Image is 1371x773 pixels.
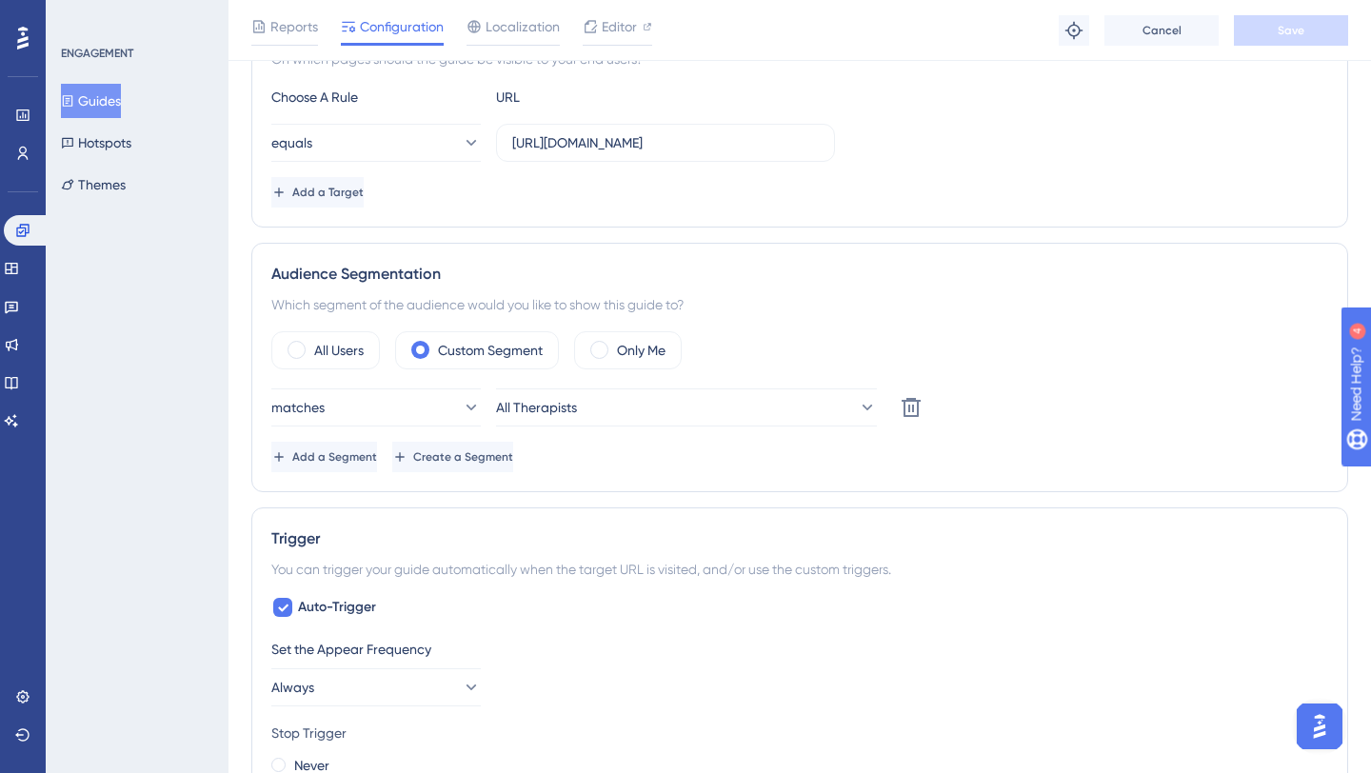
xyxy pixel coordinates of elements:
[617,339,666,362] label: Only Me
[271,558,1328,581] div: You can trigger your guide automatically when the target URL is visited, and/or use the custom tr...
[1291,698,1348,755] iframe: UserGuiding AI Assistant Launcher
[292,185,364,200] span: Add a Target
[271,131,312,154] span: equals
[271,442,377,472] button: Add a Segment
[271,388,481,426] button: matches
[61,126,131,160] button: Hotspots
[61,84,121,118] button: Guides
[413,449,513,465] span: Create a Segment
[360,15,444,38] span: Configuration
[271,396,325,419] span: matches
[1234,15,1348,46] button: Save
[271,668,481,706] button: Always
[45,5,119,28] span: Need Help?
[1104,15,1219,46] button: Cancel
[271,722,1328,744] div: Stop Trigger
[61,168,126,202] button: Themes
[392,442,513,472] button: Create a Segment
[132,10,138,25] div: 4
[271,263,1328,286] div: Audience Segmentation
[496,388,877,426] button: All Therapists
[61,46,133,61] div: ENGAGEMENT
[271,124,481,162] button: equals
[292,449,377,465] span: Add a Segment
[496,396,577,419] span: All Therapists
[314,339,364,362] label: All Users
[1142,23,1182,38] span: Cancel
[271,86,481,109] div: Choose A Rule
[271,527,1328,550] div: Trigger
[496,86,705,109] div: URL
[271,177,364,208] button: Add a Target
[512,132,819,153] input: yourwebsite.com/path
[270,15,318,38] span: Reports
[271,676,314,699] span: Always
[602,15,637,38] span: Editor
[271,293,1328,316] div: Which segment of the audience would you like to show this guide to?
[298,596,376,619] span: Auto-Trigger
[271,638,1328,661] div: Set the Appear Frequency
[1278,23,1304,38] span: Save
[486,15,560,38] span: Localization
[438,339,543,362] label: Custom Segment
